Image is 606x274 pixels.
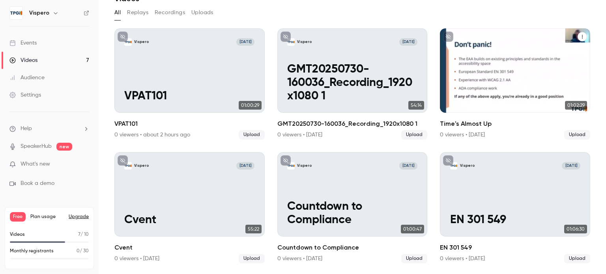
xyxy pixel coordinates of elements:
[297,39,312,45] p: Vispero
[562,162,580,170] span: [DATE]
[401,254,427,263] span: Upload
[287,63,417,103] p: GMT20250730-160036_Recording_1920x1080 1
[9,91,41,99] div: Settings
[277,152,428,263] li: Countdown to Compliance
[236,38,254,46] span: [DATE]
[10,7,22,19] img: Vispero
[9,74,45,82] div: Audience
[114,28,265,140] a: VPAT101Vispero[DATE]VPAT10101:00:29VPAT1010 viewers • about 2 hours agoUpload
[191,6,213,19] button: Uploads
[21,179,54,188] span: Book a demo
[440,152,590,263] li: EN 301 549
[239,130,265,140] span: Upload
[124,89,254,103] p: VPAT101
[443,32,453,42] button: unpublished
[408,101,424,110] span: 54:14
[440,131,485,139] div: 0 viewers • [DATE]
[277,119,428,129] h2: GMT20250730-160036_Recording_1920x1080 1
[399,162,417,170] span: [DATE]
[440,255,485,263] div: 0 viewers • [DATE]
[277,28,428,140] a: GMT20250730-160036_Recording_1920x1080 1Vispero[DATE]GMT20250730-160036_Recording_1920x1080 154:1...
[118,155,128,166] button: unpublished
[245,225,262,233] span: 55:22
[10,231,25,238] p: Videos
[56,143,72,151] span: new
[564,254,590,263] span: Upload
[21,160,50,168] span: What's new
[155,6,185,19] button: Recordings
[460,163,475,168] p: Vispero
[114,6,121,19] button: All
[450,213,580,227] p: EN 301 549
[287,162,295,170] img: Countdown to Compliance
[10,248,54,255] p: Monthly registrants
[277,131,322,139] div: 0 viewers • [DATE]
[239,254,265,263] span: Upload
[78,231,89,238] p: / 10
[277,28,428,140] li: GMT20250730-160036_Recording_1920x1080 1
[440,28,590,140] li: Time's Almost Up
[80,161,89,168] iframe: Noticeable Trigger
[21,142,52,151] a: SpeakerHub
[236,162,254,170] span: [DATE]
[114,131,190,139] div: 0 viewers • about 2 hours ago
[9,39,37,47] div: Events
[114,28,265,140] li: VPAT101
[277,255,322,263] div: 0 viewers • [DATE]
[134,163,149,168] p: Vispero
[9,125,89,133] li: help-dropdown-opener
[78,232,80,237] span: 7
[440,152,590,263] a: EN 301 549Vispero[DATE]EN 301 54901:06:30EN 301 5490 viewers • [DATE]Upload
[564,225,587,233] span: 01:06:30
[281,155,291,166] button: unpublished
[297,163,312,168] p: Vispero
[114,243,265,252] h2: Cvent
[77,248,89,255] p: / 30
[114,152,265,263] li: Cvent
[440,28,590,140] a: 01:02:29Time's Almost Up0 viewers • [DATE]Upload
[30,214,64,220] span: Plan usage
[281,32,291,42] button: unpublished
[9,56,37,64] div: Videos
[127,6,148,19] button: Replays
[21,125,32,133] span: Help
[124,213,254,227] p: Cvent
[114,152,265,263] a: CventVispero[DATE]Cvent55:22Cvent0 viewers • [DATE]Upload
[77,249,80,253] span: 0
[450,162,458,170] img: EN 301 549
[440,243,590,252] h2: EN 301 549
[401,225,424,233] span: 01:00:47
[440,119,590,129] h2: Time's Almost Up
[277,152,428,263] a: Countdown to ComplianceVispero[DATE]Countdown to Compliance01:00:47Countdown to Compliance0 viewe...
[124,162,132,170] img: Cvent
[287,200,417,227] p: Countdown to Compliance
[114,119,265,129] h2: VPAT101
[69,214,89,220] button: Upgrade
[29,9,49,17] h6: Vispero
[401,130,427,140] span: Upload
[239,101,262,110] span: 01:00:29
[399,38,417,46] span: [DATE]
[134,39,149,45] p: Vispero
[124,38,132,46] img: VPAT101
[10,212,26,222] span: Free
[564,130,590,140] span: Upload
[114,255,159,263] div: 0 viewers • [DATE]
[287,38,295,46] img: GMT20250730-160036_Recording_1920x1080 1
[118,32,128,42] button: unpublished
[565,101,587,110] span: 01:02:29
[277,243,428,252] h2: Countdown to Compliance
[443,155,453,166] button: unpublished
